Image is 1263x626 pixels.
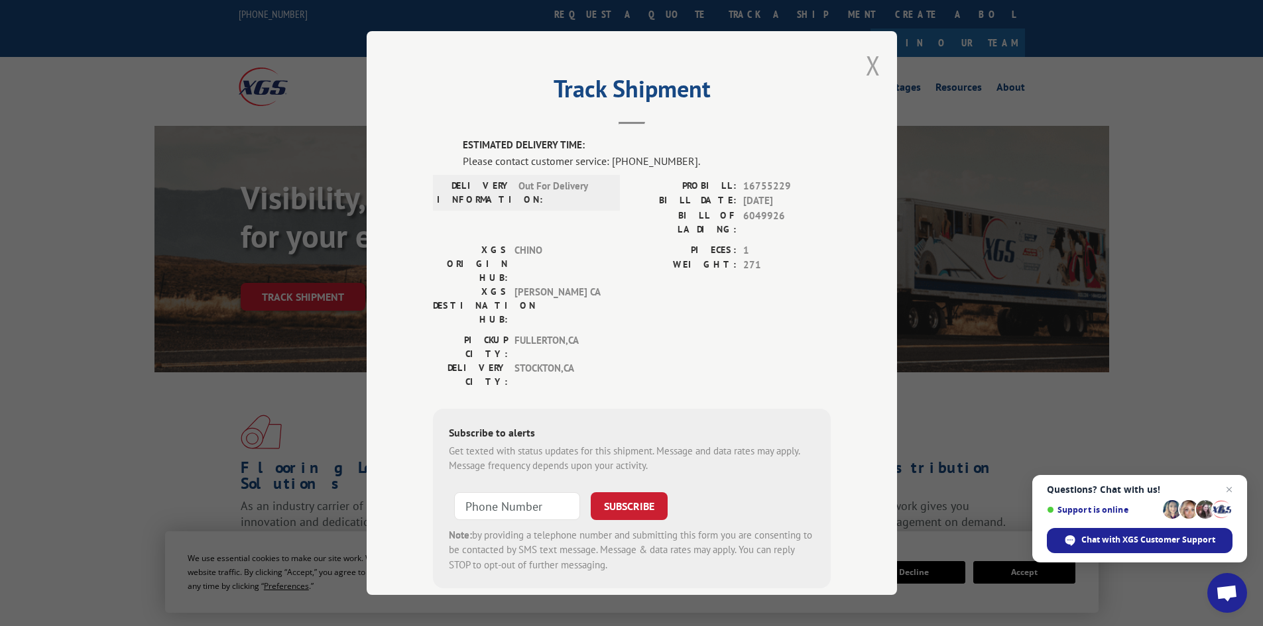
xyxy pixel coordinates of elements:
label: XGS DESTINATION HUB: [433,285,508,327]
span: Out For Delivery [518,179,608,207]
label: PIECES: [632,243,737,258]
span: FULLERTON , CA [514,333,604,361]
span: Support is online [1047,505,1158,515]
button: SUBSCRIBE [591,492,668,520]
div: Open chat [1207,573,1247,613]
span: [DATE] [743,193,831,209]
label: WEIGHT: [632,258,737,273]
label: XGS ORIGIN HUB: [433,243,508,285]
label: PROBILL: [632,179,737,194]
label: PICKUP CITY: [433,333,508,361]
label: BILL DATE: [632,193,737,209]
span: 6049926 [743,209,831,236]
div: Chat with XGS Customer Support [1047,528,1233,553]
span: STOCKTON , CA [514,361,604,389]
label: DELIVERY CITY: [433,361,508,389]
div: Subscribe to alerts [449,425,815,444]
span: 271 [743,258,831,273]
span: [PERSON_NAME] CA [514,285,604,327]
span: 16755229 [743,179,831,194]
label: BILL OF LADING: [632,209,737,236]
label: ESTIMATED DELIVERY TIME: [463,138,831,153]
input: Phone Number [454,492,580,520]
div: by providing a telephone number and submitting this form you are consenting to be contacted by SM... [449,528,815,573]
span: 1 [743,243,831,258]
label: DELIVERY INFORMATION: [437,179,512,207]
div: Please contact customer service: [PHONE_NUMBER]. [463,153,831,169]
span: CHINO [514,243,604,285]
span: Questions? Chat with us! [1047,484,1233,495]
span: Close chat [1221,482,1237,497]
div: Get texted with status updates for this shipment. Message and data rates may apply. Message frequ... [449,444,815,474]
button: Close modal [866,48,880,83]
h2: Track Shipment [433,79,831,105]
span: Chat with XGS Customer Support [1081,534,1215,546]
strong: Note: [449,529,472,541]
